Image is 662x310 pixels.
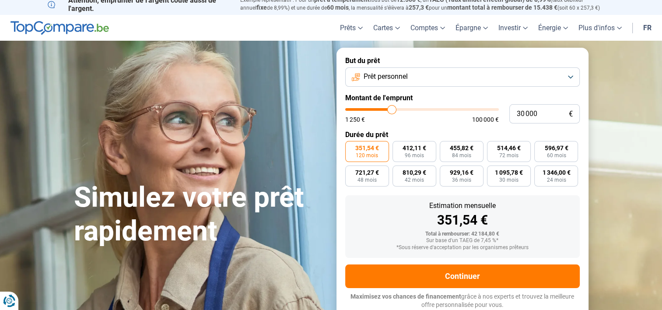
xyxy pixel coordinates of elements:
[409,4,429,11] span: 257,3 €
[352,202,573,209] div: Estimation mensuelle
[450,15,493,41] a: Épargne
[569,110,573,118] span: €
[533,15,573,41] a: Énergie
[452,153,471,158] span: 84 mois
[350,293,461,300] span: Maximisez vos chances de financement
[499,177,518,183] span: 30 mois
[11,21,109,35] img: TopCompare
[573,15,627,41] a: Plus d'infos
[355,145,379,151] span: 351,54 €
[256,4,267,11] span: fixe
[364,72,408,81] span: Prêt personnel
[356,153,378,158] span: 120 mois
[74,181,326,248] h1: Simulez votre prêt rapidement
[345,130,580,139] label: Durée du prêt
[403,145,426,151] span: 412,11 €
[345,56,580,65] label: But du prêt
[405,177,424,183] span: 42 mois
[352,238,573,244] div: Sur base d'un TAEG de 7,45 %*
[546,177,566,183] span: 24 mois
[357,177,377,183] span: 48 mois
[355,169,379,176] span: 721,27 €
[495,169,523,176] span: 1 095,78 €
[450,169,473,176] span: 929,16 €
[352,245,573,251] div: *Sous réserve d'acceptation par les organismes prêteurs
[472,116,499,123] span: 100 000 €
[345,116,365,123] span: 1 250 €
[345,94,580,102] label: Montant de l'emprunt
[327,4,349,11] span: 60 mois
[403,169,426,176] span: 810,29 €
[450,145,473,151] span: 455,82 €
[542,169,570,176] span: 1 346,00 €
[345,67,580,87] button: Prêt personnel
[493,15,533,41] a: Investir
[447,4,557,11] span: montant total à rembourser de 15.438 €
[352,231,573,237] div: Total à rembourser: 42 184,80 €
[345,264,580,288] button: Continuer
[452,177,471,183] span: 36 mois
[335,15,368,41] a: Prêts
[345,292,580,310] p: grâce à nos experts et trouvez la meilleure offre personnalisée pour vous.
[546,153,566,158] span: 60 mois
[405,15,450,41] a: Comptes
[352,214,573,227] div: 351,54 €
[405,153,424,158] span: 96 mois
[368,15,405,41] a: Cartes
[499,153,518,158] span: 72 mois
[544,145,568,151] span: 596,97 €
[638,15,657,41] a: fr
[497,145,521,151] span: 514,46 €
